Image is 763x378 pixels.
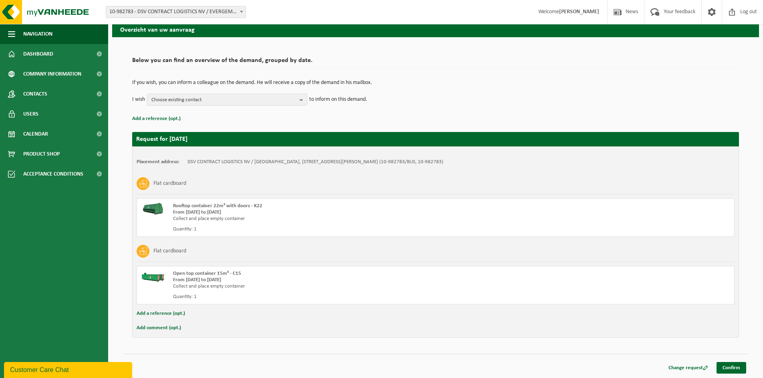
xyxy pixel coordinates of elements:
[23,44,53,64] span: Dashboard
[173,294,468,300] div: Quantity: 1
[309,94,367,106] p: to inform on this demand.
[23,164,83,184] span: Acceptance conditions
[173,226,468,232] div: Quantity: 1
[112,21,759,37] h2: Overzicht van uw aanvraag
[662,362,714,374] a: Change request
[173,283,468,290] div: Collect and place empty container
[187,159,443,165] td: DSV CONTRACT LOGISTICS NV / [GEOGRAPHIC_DATA], [STREET_ADDRESS][PERSON_NAME] (10-982783/BUS, 10-9...
[717,362,746,374] a: Confirm
[173,277,221,282] strong: From [DATE] to [DATE]
[23,64,81,84] span: Company information
[23,84,47,104] span: Contacts
[132,57,739,68] h2: Below you can find an overview of the demand, grouped by date.
[106,6,246,18] span: 10-982783 - DSV CONTRACT LOGISTICS NV / EVERGEM - EVERGEM
[153,177,186,190] h3: Flat cardboard
[173,203,262,208] span: Rooftop container 22m³ with doors - K22
[153,245,186,258] h3: Flat cardboard
[559,9,599,15] strong: [PERSON_NAME]
[132,94,145,106] p: I wish
[23,24,52,44] span: Navigation
[137,159,179,164] strong: Placement address:
[23,124,48,144] span: Calendar
[136,136,187,142] strong: Request for [DATE]
[137,308,185,319] button: Add a reference (opt.)
[141,270,165,282] img: HK-XC-15-GN-00.png
[173,271,241,276] span: Open top container 15m³ - C15
[132,80,739,86] p: If you wish, you can inform a colleague on the demand. He will receive a copy of the demand in hi...
[141,203,165,215] img: HK-XK-22-GN-00.png
[23,104,38,124] span: Users
[173,216,468,222] div: Collect and place empty container
[132,114,181,124] button: Add a reference (opt.)
[137,323,181,333] button: Add comment (opt.)
[4,360,134,378] iframe: chat widget
[147,94,307,106] button: Choose existing contact
[23,144,60,164] span: Product Shop
[151,94,296,106] span: Choose existing contact
[106,6,246,18] span: 10-982783 - DSV CONTRACT LOGISTICS NV / EVERGEM - EVERGEM
[173,210,221,215] strong: From [DATE] to [DATE]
